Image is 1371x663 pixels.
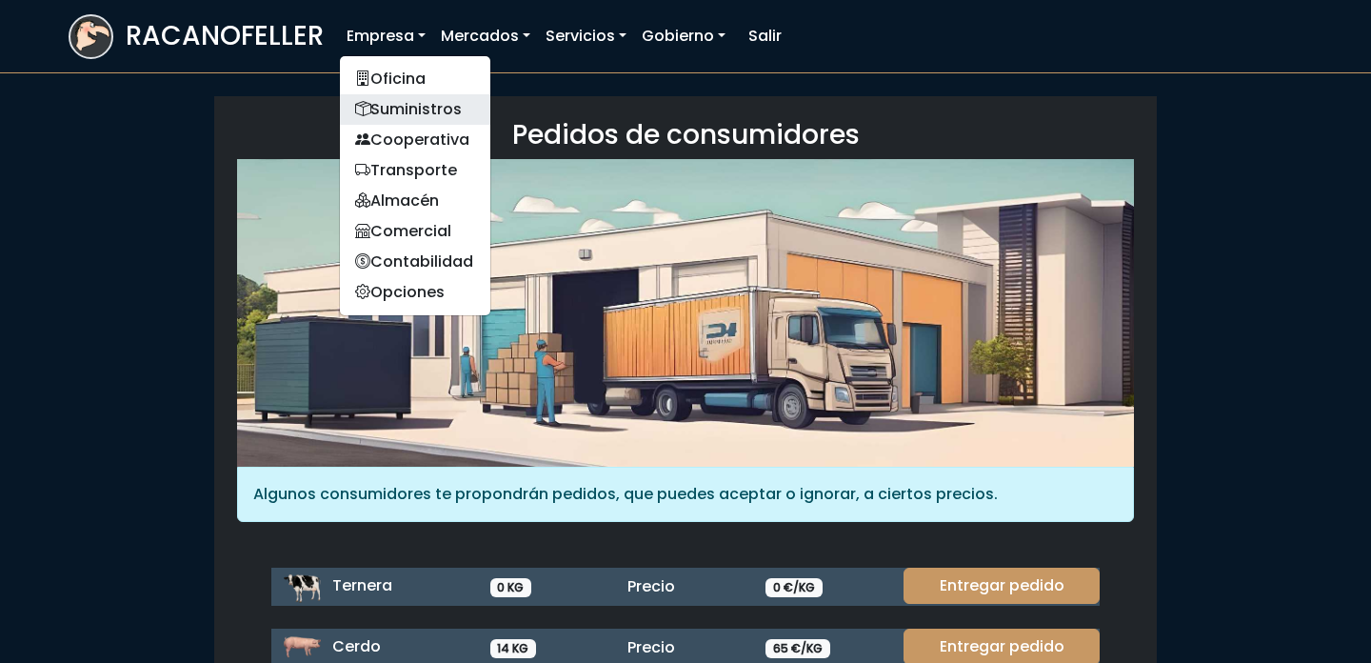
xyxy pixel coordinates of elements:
[340,247,490,277] a: Contabilidad
[340,64,490,94] a: Oficina
[765,639,830,658] span: 65 €/KG
[490,578,532,597] span: 0 KG
[237,467,1134,522] div: Algunos consumidores te propondrán pedidos, que puedes aceptar o ignorar, a ciertos precios.
[340,277,490,308] a: Opciones
[237,119,1134,151] h3: Pedidos de consumidores
[332,574,392,596] span: Ternera
[765,578,823,597] span: 0 €/KG
[490,639,537,658] span: 14 KG
[634,17,733,55] a: Gobierno
[69,10,324,64] a: RACANOFELLER
[237,159,1134,467] img: orders.jpg
[616,636,754,659] div: Precio
[332,635,381,657] span: Cerdo
[70,16,111,52] img: logoracarojo.png
[340,94,490,125] a: Suministros
[340,125,490,155] a: Cooperativa
[340,216,490,247] a: Comercial
[126,20,324,52] h3: RACANOFELLER
[538,17,634,55] a: Servicios
[340,155,490,186] a: Transporte
[741,17,789,55] a: Salir
[340,186,490,216] a: Almacén
[283,568,321,606] img: ternera.png
[339,17,433,55] a: Empresa
[616,575,754,598] div: Precio
[904,568,1100,604] a: Entregar pedido
[433,17,538,55] a: Mercados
